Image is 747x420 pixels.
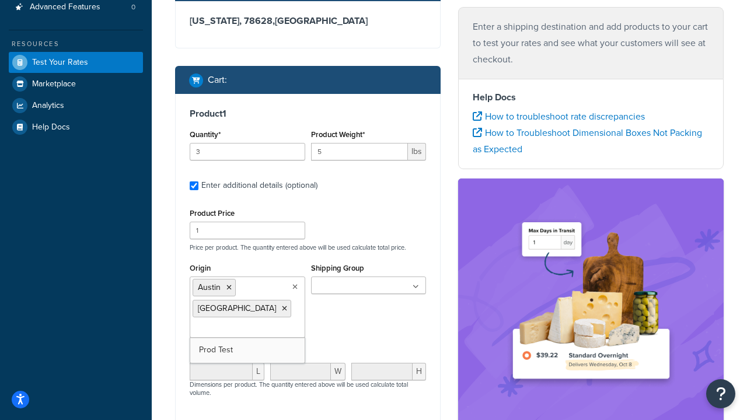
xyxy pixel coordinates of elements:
span: L [253,363,264,380]
label: Product Price [190,209,235,218]
label: Product Weight* [311,130,365,139]
span: Test Your Rates [32,58,88,68]
a: Analytics [9,95,143,116]
span: Marketplace [32,79,76,89]
span: [GEOGRAPHIC_DATA] [198,302,276,314]
input: 0.00 [311,143,409,160]
a: How to Troubleshoot Dimensional Boxes Not Packing as Expected [473,126,702,156]
label: Origin [190,264,211,272]
a: Help Docs [9,117,143,138]
a: Test Your Rates [9,52,143,73]
span: H [413,363,426,380]
a: Marketplace [9,73,143,94]
p: Dimensions per product. The quantity entered above will be used calculate total volume. [187,380,429,397]
h3: Product 1 [190,108,426,120]
span: Analytics [32,101,64,111]
div: Resources [9,39,143,49]
h3: [US_STATE], 78628 , [GEOGRAPHIC_DATA] [190,15,426,27]
img: feature-image-ddt-36eae7f7280da8017bfb280eaccd9c446f90b1fe08728e4019434db127062ab4.png [504,196,679,407]
span: Austin [198,281,221,293]
div: Enter additional details (optional) [201,177,317,194]
p: Price per product. The quantity entered above will be used calculate total price. [187,243,429,251]
input: 0 [190,143,305,160]
input: Enter additional details (optional) [190,181,198,190]
h2: Cart : [208,75,227,85]
h4: Help Docs [473,90,709,104]
span: Prod Test [199,344,233,356]
span: Help Docs [32,123,70,132]
a: How to troubleshoot rate discrepancies [473,110,645,123]
a: Prod Test [190,337,305,363]
p: Enter a shipping destination and add products to your cart to test your rates and see what your c... [473,19,709,68]
span: 0 [131,2,135,12]
label: Shipping Group [311,264,364,272]
span: Advanced Features [30,2,100,12]
button: Open Resource Center [706,379,735,408]
span: lbs [408,143,426,160]
label: Quantity* [190,130,221,139]
span: W [331,363,345,380]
